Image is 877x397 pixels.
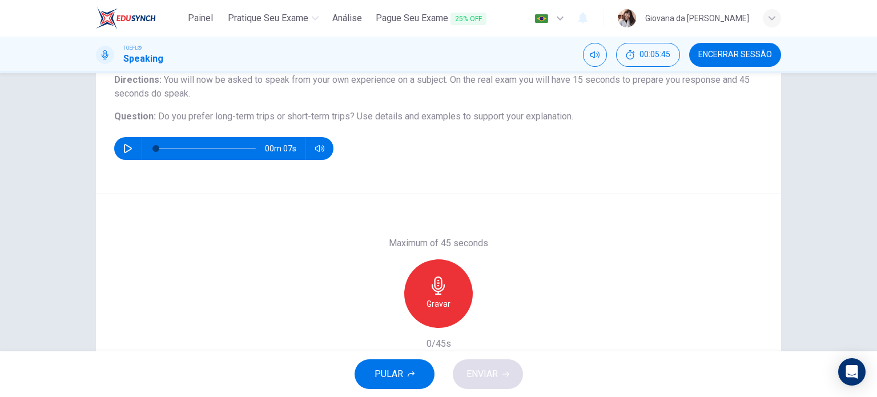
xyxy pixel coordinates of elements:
button: Painel [182,8,219,29]
button: Pratique seu exame [223,8,323,29]
h6: Gravar [427,297,450,311]
span: You will now be asked to speak from your own experience on a subject. On the real exam you will h... [114,74,750,99]
h6: Question : [114,110,763,123]
img: EduSynch logo [96,7,156,30]
span: TOEFL® [123,44,142,52]
button: Gravar [404,259,473,328]
button: 00:05:45 [616,43,680,67]
span: Encerrar Sessão [698,50,772,59]
button: Pague Seu Exame25% OFF [371,8,491,29]
img: Profile picture [618,9,636,27]
span: Painel [188,11,213,25]
h6: Maximum of 45 seconds [389,236,488,250]
div: Giovana da [PERSON_NAME] [645,11,749,25]
button: Análise [328,8,367,29]
h1: Speaking [123,52,163,66]
span: 25% OFF [450,13,486,25]
img: pt [534,14,549,23]
span: PULAR [375,366,403,382]
a: EduSynch logo [96,7,182,30]
button: PULAR [355,359,435,389]
div: Esconder [616,43,680,67]
h6: Directions : [114,73,763,101]
h6: 0/45s [427,337,451,351]
span: Pratique seu exame [228,11,308,25]
span: Do you prefer long-term trips or short-term trips? [158,111,355,122]
span: Use details and examples to support your explanation. [357,111,573,122]
span: 00m 07s [265,137,305,160]
span: 00:05:45 [639,50,670,59]
span: Análise [332,11,362,25]
div: Silenciar [583,43,607,67]
div: Open Intercom Messenger [838,358,866,386]
span: Pague Seu Exame [376,11,486,26]
button: Encerrar Sessão [689,43,781,67]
